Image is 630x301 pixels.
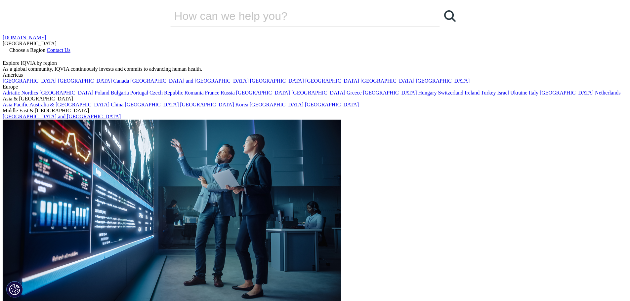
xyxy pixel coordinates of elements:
div: Explore IQVIA by region [3,60,627,66]
a: [GEOGRAPHIC_DATA] [305,78,359,84]
a: [GEOGRAPHIC_DATA] [291,90,345,95]
a: Nordics [21,90,38,95]
a: [GEOGRAPHIC_DATA] [250,102,304,107]
a: Ukraine [510,90,527,95]
a: Italy [529,90,538,95]
a: [GEOGRAPHIC_DATA] [305,102,359,107]
div: Middle East & [GEOGRAPHIC_DATA] [3,108,627,114]
a: Greece [347,90,361,95]
a: Australia & [GEOGRAPHIC_DATA] [29,102,109,107]
a: Adriatic [3,90,20,95]
a: [GEOGRAPHIC_DATA] [39,90,93,95]
a: China [111,102,123,107]
a: [GEOGRAPHIC_DATA] and [GEOGRAPHIC_DATA] [3,114,121,119]
a: Poland [95,90,109,95]
a: France [205,90,220,95]
a: [GEOGRAPHIC_DATA] [540,90,594,95]
a: [GEOGRAPHIC_DATA] [125,102,179,107]
a: [GEOGRAPHIC_DATA] [180,102,234,107]
a: Search [440,6,460,26]
a: Czech Republic [149,90,183,95]
a: Korea [235,102,248,107]
a: [GEOGRAPHIC_DATA] [363,90,417,95]
div: Americas [3,72,627,78]
a: Hungary [418,90,437,95]
div: As a global community, IQVIA continuously invests and commits to advancing human health. [3,66,627,72]
a: Canada [113,78,129,84]
a: Ireland [465,90,480,95]
div: Europe [3,84,627,90]
a: [DOMAIN_NAME] [3,35,46,40]
a: Bulgaria [111,90,129,95]
div: [GEOGRAPHIC_DATA] [3,41,627,47]
button: Definições de cookies [6,281,23,298]
div: Asia & [GEOGRAPHIC_DATA] [3,96,627,102]
a: [GEOGRAPHIC_DATA] [3,78,57,84]
a: [GEOGRAPHIC_DATA] [236,90,290,95]
a: [GEOGRAPHIC_DATA] and [GEOGRAPHIC_DATA] [130,78,248,84]
a: Turkey [481,90,496,95]
input: Search [170,6,421,26]
a: Switzerland [438,90,463,95]
a: [GEOGRAPHIC_DATA] [250,78,304,84]
a: Romania [185,90,204,95]
a: Contact Us [47,47,70,53]
a: [GEOGRAPHIC_DATA] [360,78,414,84]
a: Israel [497,90,509,95]
a: Russia [221,90,235,95]
a: Portugal [130,90,148,95]
a: Asia Pacific [3,102,28,107]
svg: Search [444,10,456,22]
a: [GEOGRAPHIC_DATA] [416,78,470,84]
a: [GEOGRAPHIC_DATA] [58,78,112,84]
span: Choose a Region [9,47,45,53]
a: Netherlands [595,90,620,95]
